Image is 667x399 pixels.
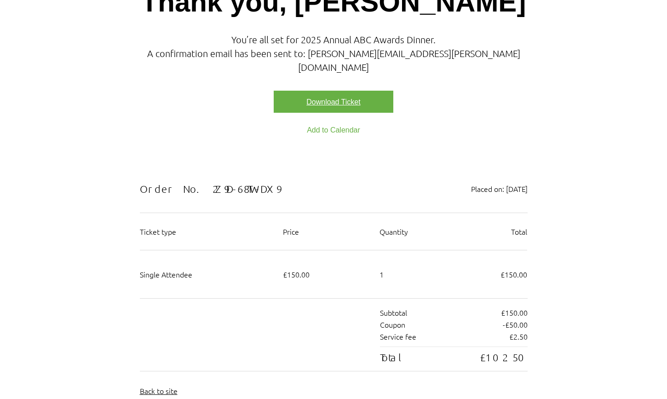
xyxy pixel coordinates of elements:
[276,227,373,236] div: Price
[380,308,407,317] p: Subtotal
[480,353,528,362] p: £102.50
[501,308,528,317] p: £150.00
[140,385,178,396] a: Back to site
[431,227,528,236] div: Total
[140,33,528,46] div: You’re all set for 2025 Annual ABC Awards Dinner.
[274,119,393,141] button: Add to Calendar
[380,332,416,341] p: Service fee
[380,320,405,329] p: Coupon
[140,46,528,74] div: A confirmation email has been sent to: [PERSON_NAME][EMAIL_ADDRESS][PERSON_NAME][DOMAIN_NAME]
[274,91,393,113] button: Download Ticket
[372,227,430,236] div: Quantity
[471,184,528,193] div: Placed on: [DATE]
[276,270,373,279] div: £150.00
[431,270,528,279] div: £150.00
[509,332,528,341] p: £2.50
[372,270,430,279] div: 1
[140,184,279,193] div: Order No. 2Z9D-68TW-DX9
[140,270,276,279] div: Single Attendee
[140,227,276,236] div: Ticket type
[380,353,404,362] p: Total
[503,320,528,329] p: -£50.00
